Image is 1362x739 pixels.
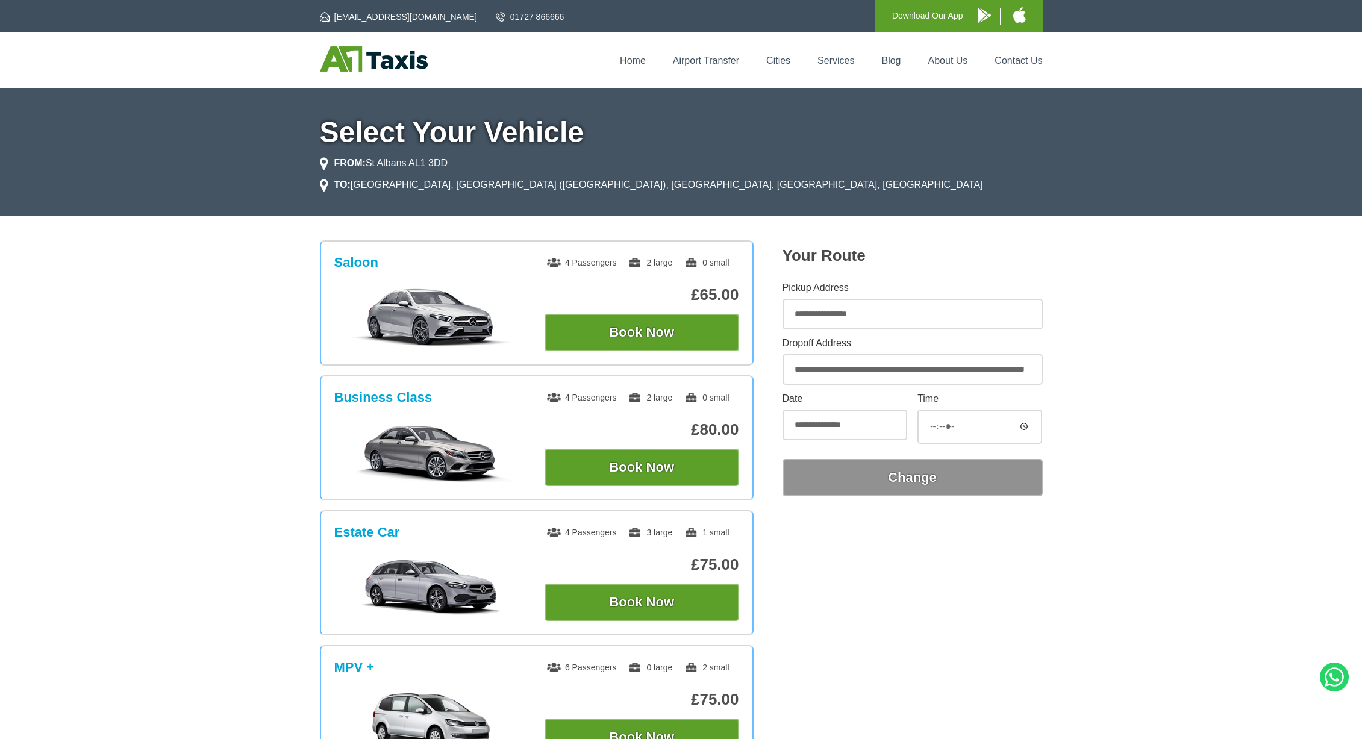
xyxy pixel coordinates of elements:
[545,584,739,621] button: Book Now
[547,663,617,672] span: 6 Passengers
[673,55,739,66] a: Airport Transfer
[783,394,907,404] label: Date
[684,258,729,267] span: 0 small
[320,118,1043,147] h1: Select Your Vehicle
[817,55,854,66] a: Services
[334,179,351,190] strong: TO:
[320,11,477,23] a: [EMAIL_ADDRESS][DOMAIN_NAME]
[320,156,448,170] li: St Albans AL1 3DD
[545,314,739,351] button: Book Now
[547,258,617,267] span: 4 Passengers
[545,449,739,486] button: Book Now
[320,178,983,192] li: [GEOGRAPHIC_DATA], [GEOGRAPHIC_DATA] ([GEOGRAPHIC_DATA]), [GEOGRAPHIC_DATA], [GEOGRAPHIC_DATA], [...
[892,8,963,23] p: Download Our App
[340,557,522,617] img: Estate Car
[340,287,522,348] img: Saloon
[783,459,1043,496] button: Change
[628,393,672,402] span: 2 large
[545,420,739,439] p: £80.00
[628,528,672,537] span: 3 large
[684,393,729,402] span: 0 small
[545,690,739,709] p: £75.00
[334,525,400,540] h3: Estate Car
[496,11,564,23] a: 01727 866666
[628,663,672,672] span: 0 large
[995,55,1042,66] a: Contact Us
[545,285,739,304] p: £65.00
[547,528,617,537] span: 4 Passengers
[684,528,729,537] span: 1 small
[320,46,428,72] img: A1 Taxis St Albans LTD
[547,393,617,402] span: 4 Passengers
[620,55,646,66] a: Home
[334,390,433,405] h3: Business Class
[628,258,672,267] span: 2 large
[917,394,1042,404] label: Time
[766,55,790,66] a: Cities
[334,255,378,270] h3: Saloon
[928,55,968,66] a: About Us
[545,555,739,574] p: £75.00
[978,8,991,23] img: A1 Taxis Android App
[334,158,366,168] strong: FROM:
[340,422,522,482] img: Business Class
[684,663,729,672] span: 2 small
[783,283,1043,293] label: Pickup Address
[881,55,901,66] a: Blog
[334,659,375,675] h3: MPV +
[783,338,1043,348] label: Dropoff Address
[783,246,1043,265] h2: Your Route
[1013,7,1026,23] img: A1 Taxis iPhone App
